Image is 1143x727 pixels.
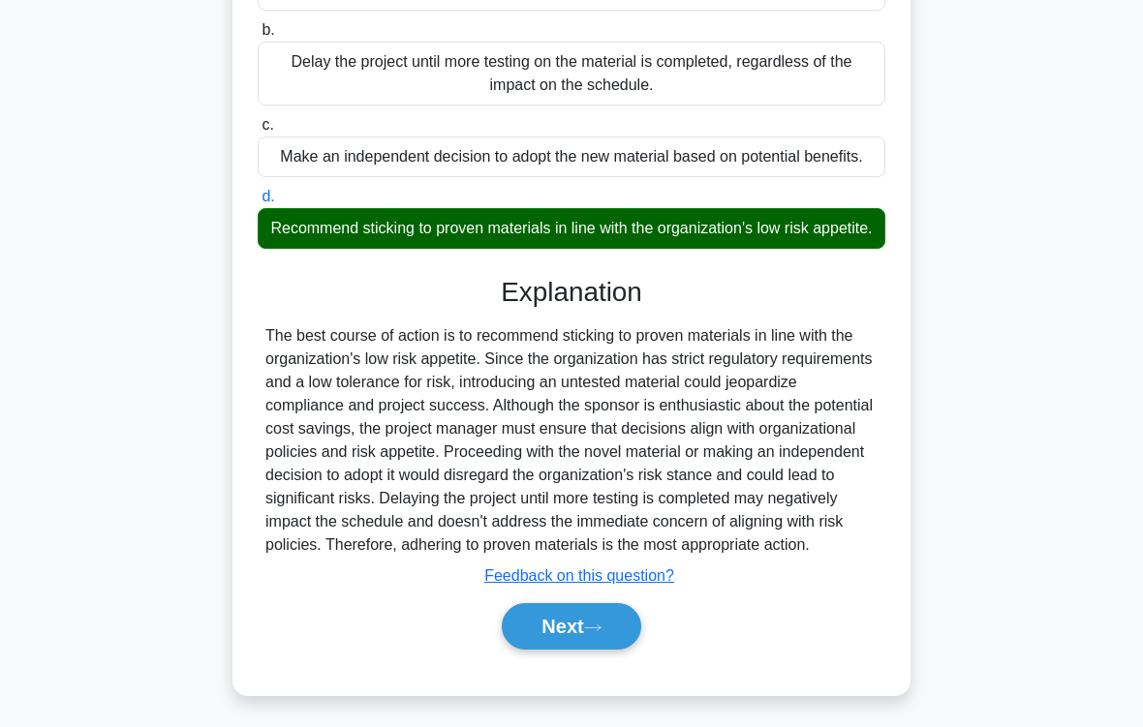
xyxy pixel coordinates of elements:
div: Delay the project until more testing on the material is completed, regardless of the impact on th... [258,42,885,106]
a: Feedback on this question? [484,567,674,584]
div: Recommend sticking to proven materials in line with the organization's low risk appetite. [258,208,885,249]
button: Next [502,603,640,650]
div: Make an independent decision to adopt the new material based on potential benefits. [258,136,885,177]
div: The best course of action is to recommend sticking to proven materials in line with the organizat... [265,324,878,557]
h3: Explanation [269,276,874,308]
span: c. [262,116,273,133]
span: d. [262,188,274,204]
span: b. [262,21,274,38]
